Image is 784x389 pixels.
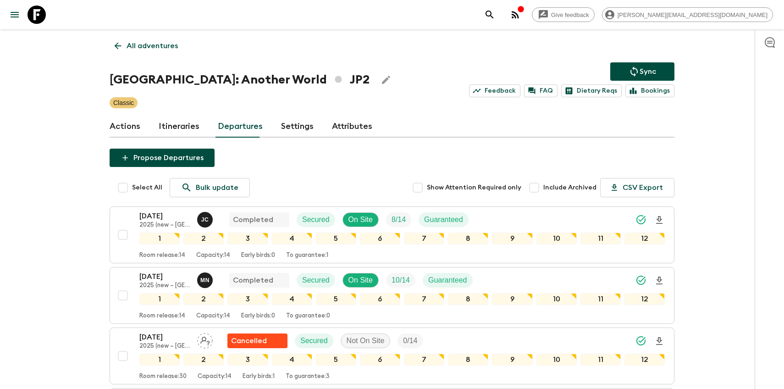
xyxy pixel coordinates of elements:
p: Secured [302,275,330,286]
p: [DATE] [139,271,190,282]
div: 8 [448,293,488,305]
p: Room release: 14 [139,252,185,259]
p: To guarantee: 1 [286,252,328,259]
p: Completed [233,214,273,225]
p: On Site [348,214,373,225]
div: 10 [536,354,577,366]
div: 2 [183,293,224,305]
p: Capacity: 14 [196,312,230,320]
p: To guarantee: 0 [286,312,330,320]
p: Early birds: 0 [241,312,275,320]
div: 1 [139,354,180,366]
h1: [GEOGRAPHIC_DATA]: Another World JP2 [110,71,370,89]
a: Departures [218,116,263,138]
div: 5 [316,293,356,305]
div: 4 [272,354,312,366]
svg: Download Onboarding [654,275,665,286]
p: Secured [300,335,328,346]
div: 7 [404,354,444,366]
div: 5 [316,354,356,366]
button: menu [6,6,24,24]
button: search adventures [480,6,499,24]
div: 7 [404,293,444,305]
div: On Site [342,212,379,227]
p: Guaranteed [428,275,467,286]
div: 6 [360,233,400,245]
div: 11 [580,233,621,245]
div: Not On Site [341,333,391,348]
div: Flash Pack cancellation [227,333,287,348]
a: FAQ [524,84,558,97]
div: Trip Fill [398,333,423,348]
p: 2025 (new – [GEOGRAPHIC_DATA]) [139,222,190,229]
div: 7 [404,233,444,245]
p: Secured [302,214,330,225]
p: Early birds: 0 [241,252,275,259]
div: Trip Fill [386,273,415,288]
div: 12 [624,233,665,245]
div: 12 [624,354,665,366]
p: Not On Site [347,335,385,346]
p: Bulk update [196,182,238,193]
p: Capacity: 14 [198,373,232,380]
div: 2 [183,354,224,366]
div: 8 [448,354,488,366]
div: Secured [297,212,335,227]
div: 10 [536,233,577,245]
p: 8 / 14 [392,214,406,225]
p: [DATE] [139,211,190,222]
div: 8 [448,233,488,245]
div: 6 [360,354,400,366]
svg: Synced Successfully [635,335,646,346]
p: Capacity: 14 [196,252,230,259]
div: 11 [580,293,621,305]
div: [PERSON_NAME][EMAIL_ADDRESS][DOMAIN_NAME] [602,7,773,22]
button: [DATE]2025 (new – [GEOGRAPHIC_DATA])Juno ChoiCompletedSecuredOn SiteTrip FillGuaranteed1234567891... [110,206,674,263]
a: Feedback [469,84,520,97]
a: Attributes [332,116,372,138]
button: Propose Departures [110,149,215,167]
div: 3 [227,354,268,366]
div: 9 [492,354,532,366]
p: To guarantee: 3 [286,373,330,380]
button: Sync adventure departures to the booking engine [610,62,674,81]
span: Maho Nagareda [197,275,215,283]
button: Edit Adventure Title [377,71,395,89]
div: 3 [227,293,268,305]
p: Cancelled [231,335,267,346]
svg: Synced Successfully [635,214,646,225]
div: 6 [360,293,400,305]
p: 2025 (new – [GEOGRAPHIC_DATA]) [139,282,190,289]
div: 10 [536,293,577,305]
p: All adventures [127,40,178,51]
svg: Synced Successfully [635,275,646,286]
p: 2025 (new – [GEOGRAPHIC_DATA]) [139,343,190,350]
div: 5 [316,233,356,245]
p: Guaranteed [424,214,463,225]
div: Trip Fill [386,212,411,227]
div: On Site [342,273,379,288]
span: Assign pack leader [197,336,213,343]
div: 2 [183,233,224,245]
p: Room release: 30 [139,373,187,380]
span: Show Attention Required only [427,183,521,192]
button: [DATE]2025 (new – [GEOGRAPHIC_DATA])Maho NagaredaCompletedSecuredOn SiteTrip FillGuaranteed123456... [110,267,674,324]
a: Itineraries [159,116,199,138]
a: All adventures [110,37,183,55]
div: Secured [297,273,335,288]
div: 1 [139,233,180,245]
p: Completed [233,275,273,286]
span: Include Archived [543,183,596,192]
p: [DATE] [139,332,190,343]
div: Secured [295,333,333,348]
svg: Download Onboarding [654,215,665,226]
a: Actions [110,116,140,138]
span: Give feedback [546,11,594,18]
div: 9 [492,293,532,305]
div: 4 [272,233,312,245]
div: 1 [139,293,180,305]
p: 0 / 14 [403,335,417,346]
div: 4 [272,293,312,305]
div: 12 [624,293,665,305]
a: Dietary Reqs [561,84,622,97]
